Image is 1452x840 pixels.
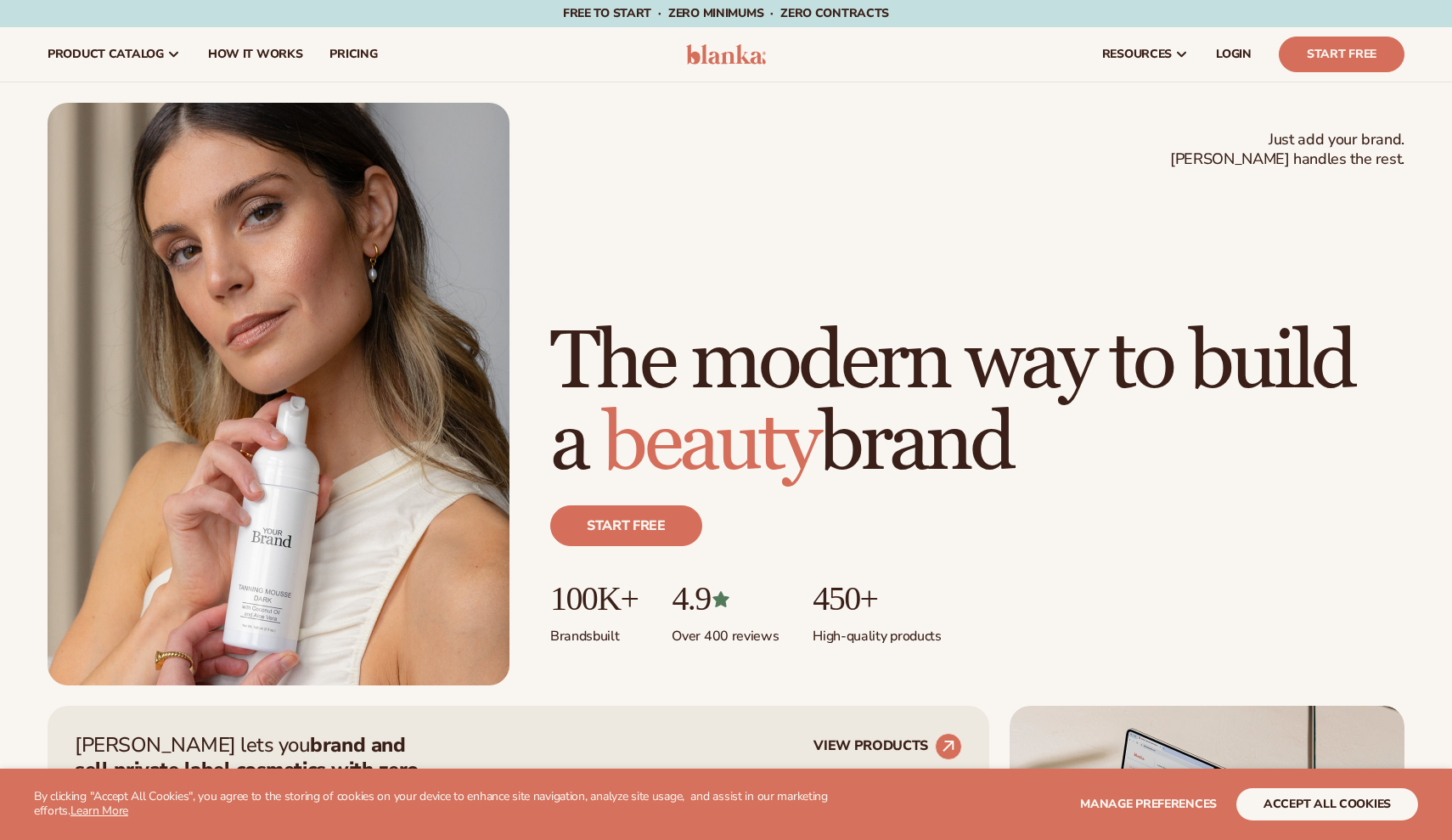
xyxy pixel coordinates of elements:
p: 4.9 [672,580,779,617]
a: resources [1089,27,1202,82]
a: Learn More [70,803,128,819]
button: Manage preferences [1080,788,1217,820]
a: VIEW PRODUCTS [813,733,962,760]
a: How It Works [194,27,317,82]
a: product catalog [34,27,194,82]
a: LOGIN [1202,27,1265,82]
img: logo [686,44,767,65]
span: resources [1102,48,1172,61]
p: Over 400 reviews [672,617,779,646]
h1: The modern way to build a brand [550,322,1404,485]
span: beauty [602,394,818,493]
span: pricing [329,48,377,61]
a: Start Free [1279,37,1404,72]
img: Female holding tanning mousse. [48,103,509,685]
span: How It Works [208,48,303,61]
span: LOGIN [1216,48,1252,61]
button: accept all cookies [1236,788,1418,820]
p: 450+ [813,580,941,617]
a: Start free [550,505,702,546]
span: Manage preferences [1080,796,1217,812]
p: Brands built [550,617,638,646]
a: pricing [316,27,391,82]
p: High-quality products [813,617,941,646]
p: 100K+ [550,580,638,617]
p: By clicking "Accept All Cookies", you agree to the storing of cookies on your device to enhance s... [34,790,857,819]
span: Just add your brand. [PERSON_NAME] handles the rest. [1170,130,1404,170]
span: Free to start · ZERO minimums · ZERO contracts [563,5,889,21]
p: [PERSON_NAME] lets you —zero inventory, zero upfront costs, and we handle fulfillment for you. [75,733,440,831]
span: product catalog [48,48,164,61]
